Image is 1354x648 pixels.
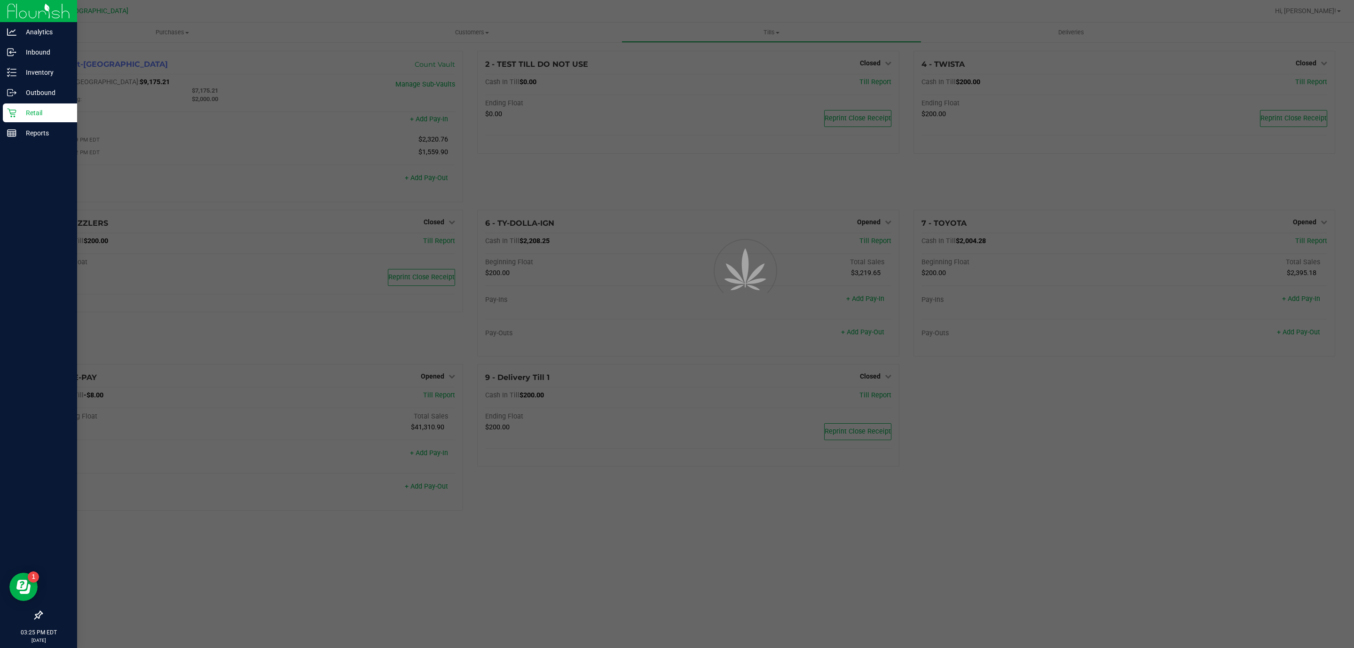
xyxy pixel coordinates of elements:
inline-svg: Inventory [7,68,16,77]
inline-svg: Reports [7,128,16,138]
p: 03:25 PM EDT [4,628,73,637]
p: Retail [16,107,73,119]
inline-svg: Retail [7,108,16,118]
inline-svg: Outbound [7,88,16,97]
p: Analytics [16,26,73,38]
p: [DATE] [4,637,73,644]
inline-svg: Analytics [7,27,16,37]
p: Outbound [16,87,73,98]
p: Inventory [16,67,73,78]
p: Inbound [16,47,73,58]
iframe: Resource center [9,573,38,601]
iframe: Resource center unread badge [28,571,39,583]
inline-svg: Inbound [7,47,16,57]
p: Reports [16,127,73,139]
